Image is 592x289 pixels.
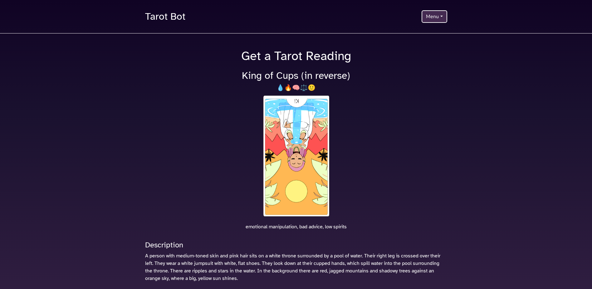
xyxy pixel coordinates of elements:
[261,94,331,218] img: A person with medium-toned skin and pink hair sits on a white throne surrounded by a pool of wate...
[141,84,451,92] h3: 💧🔥🧠⚖️🙂
[145,241,447,250] h4: Description
[141,70,451,82] h2: King of Cups (in reverse)
[145,8,185,26] a: Tarot Bot
[145,252,447,282] p: A person with medium-toned skin and pink hair sits on a white throne surrounded by a pool of wate...
[141,48,451,63] h1: Get a Tarot Reading
[141,223,451,231] p: emotional manipulation, bad advice, low spirits
[422,10,447,23] button: Menu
